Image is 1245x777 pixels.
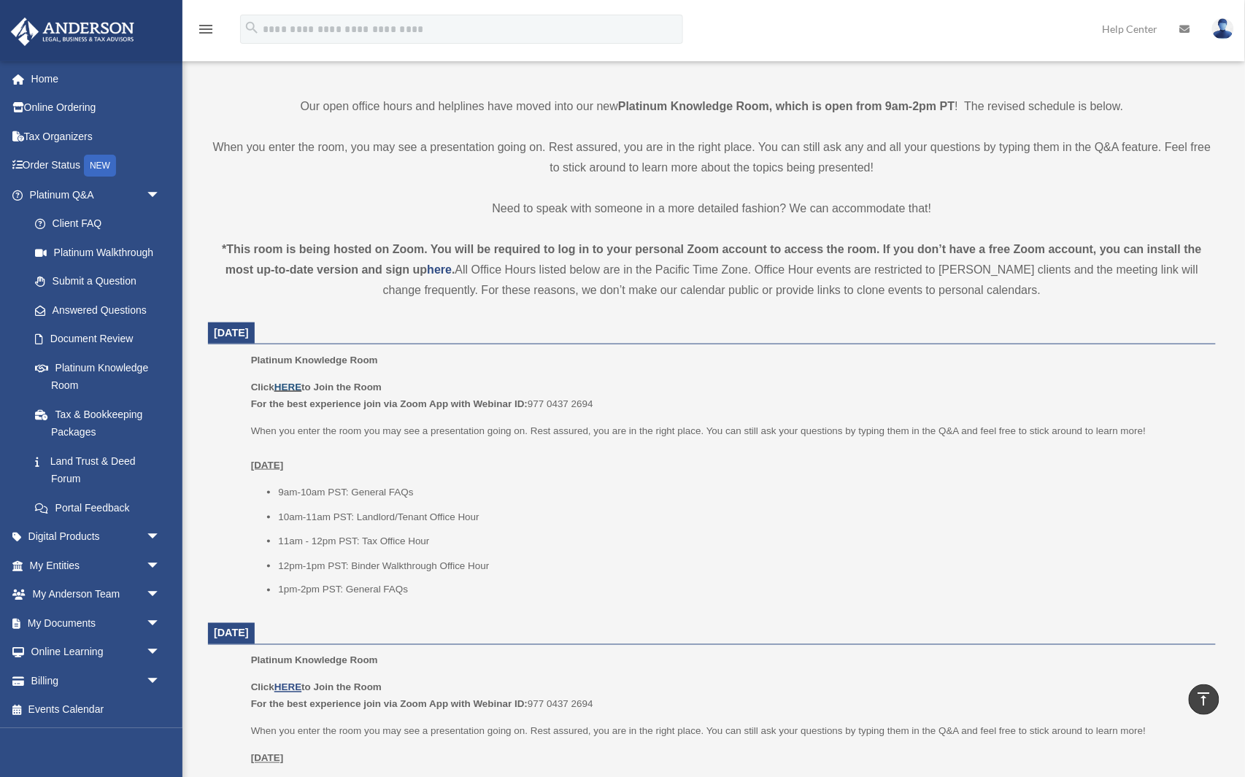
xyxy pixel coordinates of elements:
[251,422,1206,474] p: When you enter the room you may see a presentation going on. Rest assured, you are in the right p...
[20,400,182,447] a: Tax & Bookkeeping Packages
[208,198,1216,219] p: Need to speak with someone in a more detailed fashion? We can accommodate that!
[20,267,182,296] a: Submit a Question
[214,627,249,639] span: [DATE]
[244,20,260,36] i: search
[146,522,175,552] span: arrow_drop_down
[146,580,175,610] span: arrow_drop_down
[84,155,116,177] div: NEW
[10,608,182,638] a: My Documentsarrow_drop_down
[20,295,182,325] a: Answered Questions
[278,509,1206,526] li: 10am-11am PST: Landlord/Tenant Office Hour
[1195,690,1213,708] i: vertical_align_top
[251,460,284,471] u: [DATE]
[197,26,215,38] a: menu
[251,682,382,693] b: Click to Join the Room
[10,180,182,209] a: Platinum Q&Aarrow_drop_down
[10,666,182,695] a: Billingarrow_drop_down
[20,353,175,400] a: Platinum Knowledge Room
[10,93,182,123] a: Online Ordering
[618,100,955,112] strong: Platinum Knowledge Room, which is open from 9am-2pm PT
[20,447,182,493] a: Land Trust & Deed Forum
[10,122,182,151] a: Tax Organizers
[10,551,182,580] a: My Entitiesarrow_drop_down
[452,263,455,276] strong: .
[1189,684,1219,715] a: vertical_align_top
[278,581,1206,599] li: 1pm-2pm PST: General FAQs
[274,382,301,393] a: HERE
[208,239,1216,301] div: All Office Hours listed below are in the Pacific Time Zone. Office Hour events are restricted to ...
[146,666,175,696] span: arrow_drop_down
[274,682,301,693] a: HERE
[20,209,182,239] a: Client FAQ
[10,64,182,93] a: Home
[251,753,284,764] u: [DATE]
[208,137,1216,178] p: When you enter the room, you may see a presentation going on. Rest assured, you are in the right ...
[208,96,1216,117] p: Our open office hours and helplines have moved into our new ! The revised schedule is below.
[251,679,1206,714] p: 977 0437 2694
[278,557,1206,575] li: 12pm-1pm PST: Binder Walkthrough Office Hour
[251,699,528,710] b: For the best experience join via Zoom App with Webinar ID:
[7,18,139,46] img: Anderson Advisors Platinum Portal
[251,382,382,393] b: Click to Join the Room
[214,327,249,339] span: [DATE]
[146,608,175,638] span: arrow_drop_down
[278,484,1206,501] li: 9am-10am PST: General FAQs
[197,20,215,38] i: menu
[20,238,182,267] a: Platinum Walkthrough
[10,151,182,181] a: Order StatusNEW
[251,379,1206,413] p: 977 0437 2694
[10,638,182,667] a: Online Learningarrow_drop_down
[1212,18,1234,39] img: User Pic
[251,355,378,366] span: Platinum Knowledge Room
[251,655,378,666] span: Platinum Knowledge Room
[251,398,528,409] b: For the best experience join via Zoom App with Webinar ID:
[222,243,1202,276] strong: *This room is being hosted on Zoom. You will be required to log in to your personal Zoom account ...
[146,180,175,210] span: arrow_drop_down
[251,723,1206,741] p: When you enter the room you may see a presentation going on. Rest assured, you are in the right p...
[10,695,182,724] a: Events Calendar
[146,638,175,668] span: arrow_drop_down
[146,551,175,581] span: arrow_drop_down
[20,493,182,522] a: Portal Feedback
[427,263,452,276] a: here
[278,533,1206,550] li: 11am - 12pm PST: Tax Office Hour
[10,522,182,552] a: Digital Productsarrow_drop_down
[10,580,182,609] a: My Anderson Teamarrow_drop_down
[20,325,182,354] a: Document Review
